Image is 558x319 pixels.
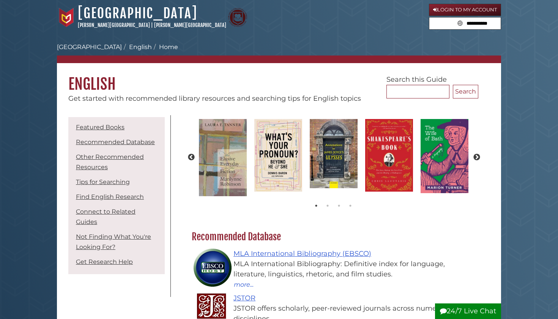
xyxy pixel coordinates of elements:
[76,193,144,200] a: Find English Research
[347,202,354,209] button: 4 of 2
[151,22,153,28] span: |
[429,17,501,30] form: Search library guides, policies, and FAQs.
[233,279,254,289] button: more...
[154,22,226,28] a: [PERSON_NAME][GEOGRAPHIC_DATA]
[335,202,343,209] button: 3 of 2
[68,94,361,103] span: Get started with recommended library resources and searching tips for English topics
[76,138,155,146] a: Recommended Database
[435,303,501,319] button: 24/7 Live Chat
[57,43,501,63] nav: breadcrumb
[195,115,251,200] img: The Elusive Everyday in the Fiction of Marilynne Robinson
[76,258,133,265] a: Get Research Help
[312,202,320,209] button: 1 of 2
[429,4,501,16] a: Login to My Account
[233,294,255,302] a: JSTOR
[68,115,165,278] div: Guide Pages
[188,231,478,243] h2: Recommended Database
[251,115,306,196] img: What's Your Pronoun? Beyond He and She
[188,154,195,161] button: Previous
[78,22,150,28] a: [PERSON_NAME][GEOGRAPHIC_DATA]
[76,233,151,251] a: Not Finding What You're Looking For?
[473,154,481,161] button: Next
[76,153,144,171] a: Other Recommended Resources
[306,115,361,192] img: Annotations to James Joyce's Ulysses
[76,124,125,131] a: Featured Books
[57,8,76,27] img: Calvin University
[199,259,474,279] div: MLA International Bibliography: Definitive index for language, literature, linguistics, rhetoric,...
[233,249,371,258] a: MLA International Bibliography (EBSCO)
[324,202,331,209] button: 2 of 2
[78,5,197,22] a: [GEOGRAPHIC_DATA]
[76,208,136,225] a: Connect to Related Guides
[76,178,130,186] a: Tips for Searching
[455,17,465,28] button: Search
[152,43,178,52] li: Home
[129,43,152,51] a: English
[57,63,501,94] h1: English
[228,8,247,27] img: Calvin Theological Seminary
[57,43,122,51] a: [GEOGRAPHIC_DATA]
[453,85,478,98] button: Search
